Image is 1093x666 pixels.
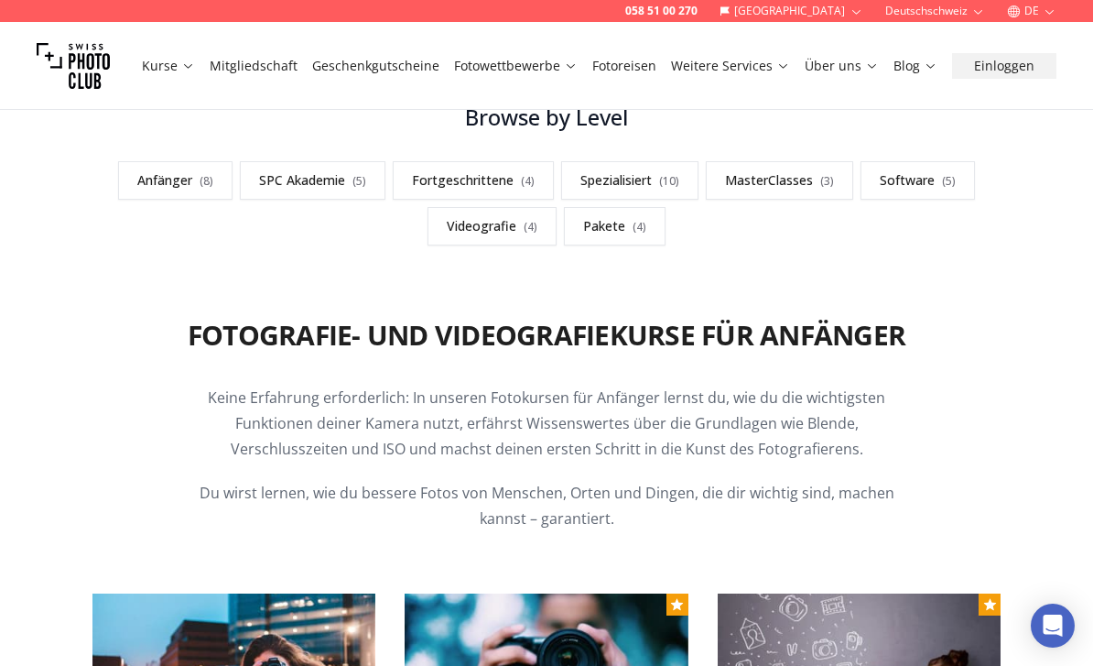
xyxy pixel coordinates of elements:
img: Swiss photo club [37,29,110,103]
a: Videografie(4) [427,207,557,246]
a: Spezialisiert(10) [561,161,698,200]
span: ( 10 ) [659,173,679,189]
a: Anfänger(8) [118,161,233,200]
a: MasterClasses(3) [706,161,853,200]
a: 058 51 00 270 [625,4,698,18]
a: Mitgliedschaft [210,57,298,75]
span: ( 4 ) [524,219,537,235]
a: Fotoreisen [592,57,656,75]
a: Software(5) [860,161,975,200]
h2: Fotografie- und Videografiekurse für Anfänger [188,319,905,352]
button: Kurse [135,53,202,79]
button: Blog [886,53,945,79]
a: Fortgeschrittene(4) [393,161,554,200]
a: Pakete(4) [564,207,666,246]
a: Kurse [142,57,195,75]
a: Weitere Services [671,57,790,75]
a: SPC Akademie(5) [240,161,385,200]
span: ( 8 ) [200,173,213,189]
button: Weitere Services [664,53,797,79]
a: Geschenkgutscheine [312,57,439,75]
span: ( 4 ) [521,173,535,189]
button: Über uns [797,53,886,79]
a: Blog [893,57,937,75]
p: Keine Erfahrung erforderlich: In unseren Fotokursen für Anfänger lernst du, wie du die wichtigste... [195,385,898,462]
span: ( 4 ) [633,219,646,235]
a: Fotowettbewerbe [454,57,578,75]
h3: Browse by Level [92,103,1001,132]
span: ( 5 ) [352,173,366,189]
button: Einloggen [952,53,1056,79]
button: Fotoreisen [585,53,664,79]
div: Open Intercom Messenger [1031,604,1075,648]
p: Du wirst lernen, wie du bessere Fotos von Menschen, Orten und Dingen, die dir wichtig sind, mache... [195,480,898,531]
button: Geschenkgutscheine [305,53,447,79]
span: ( 5 ) [942,173,956,189]
button: Fotowettbewerbe [447,53,585,79]
button: Mitgliedschaft [202,53,305,79]
a: Über uns [805,57,879,75]
span: ( 3 ) [820,173,834,189]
